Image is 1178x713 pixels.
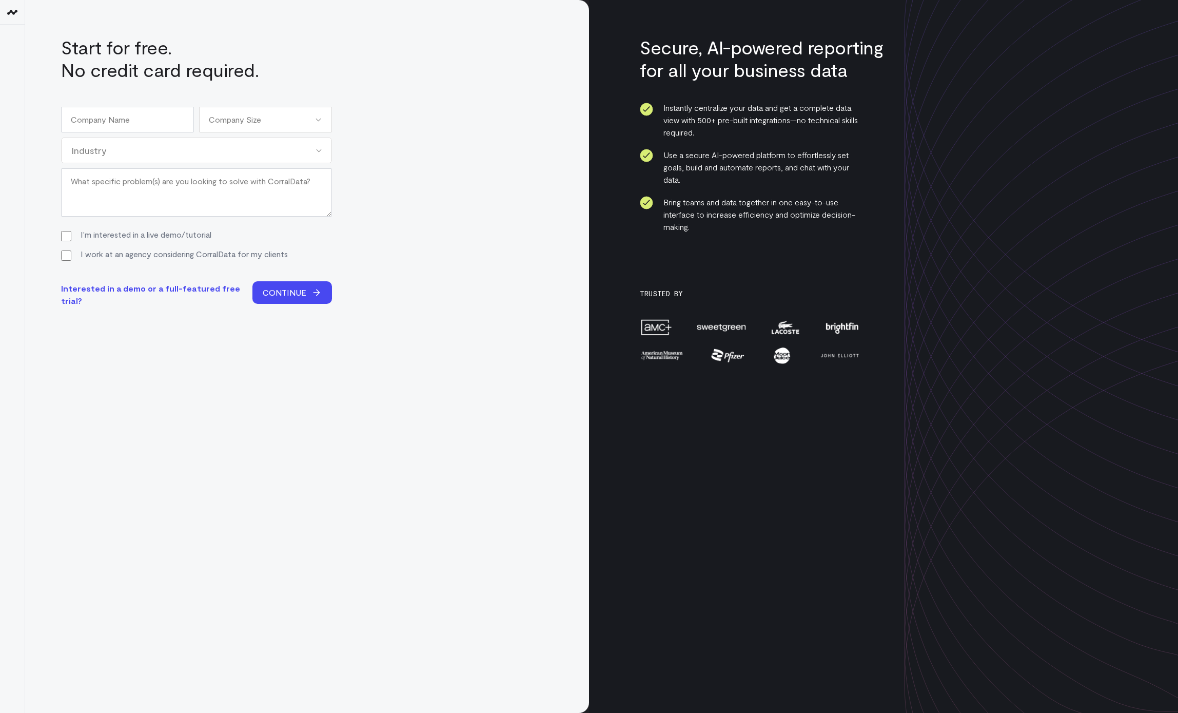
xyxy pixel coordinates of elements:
div: Industry [71,145,322,156]
li: Instantly centralize your data and get a complete data view with 500+ pre-built integrations—no t... [640,102,860,139]
li: Bring teams and data together in one easy-to-use interface to increase efficiency and optimize de... [640,196,860,233]
span: CONTINUE [263,286,306,299]
input: Company Name [61,107,194,132]
a: Interested in a demo or a full-featured free trial? [61,283,240,305]
label: I work at an agency considering CorralData for my clients [81,249,288,259]
li: Use a secure AI-powered platform to effortlessly set goals, build and automate reports, and chat ... [640,149,860,186]
label: I'm interested in a live demo/tutorial [81,229,211,239]
button: CONTINUE [252,281,332,304]
h1: Start for free. No credit card required. [61,36,541,81]
h3: Secure, AI-powered reporting for all your business data [640,36,898,81]
h3: Trusted By [640,290,860,298]
div: Company Size [199,107,332,132]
